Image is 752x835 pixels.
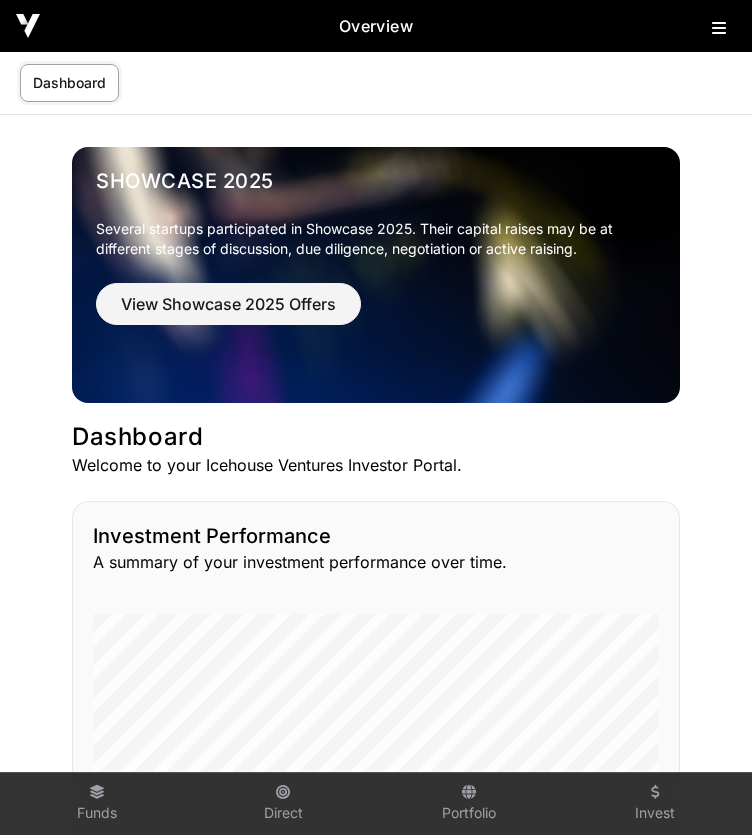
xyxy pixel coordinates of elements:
[16,14,40,38] img: Icehouse Ventures Logo
[121,292,336,316] span: View Showcase 2025 Offers
[40,14,712,38] h2: Overview
[93,522,659,550] h2: Investment Performance
[72,421,680,453] h1: Dashboard
[96,219,656,259] p: Several startups participated in Showcase 2025. Their capital raises may be at different stages o...
[12,777,182,831] a: Funds
[96,167,656,195] a: Showcase 2025
[72,453,680,477] p: Welcome to your Icehouse Ventures Investor Portal.
[198,777,368,831] a: Direct
[20,64,119,102] a: Dashboard
[570,777,740,831] a: Invest
[384,777,554,831] a: Portfolio
[96,303,361,323] a: View Showcase 2025 Offers
[96,283,361,325] button: View Showcase 2025 Offers
[72,147,680,403] img: Showcase 2025
[652,739,752,835] iframe: Chat Widget
[93,550,659,574] p: A summary of your investment performance over time.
